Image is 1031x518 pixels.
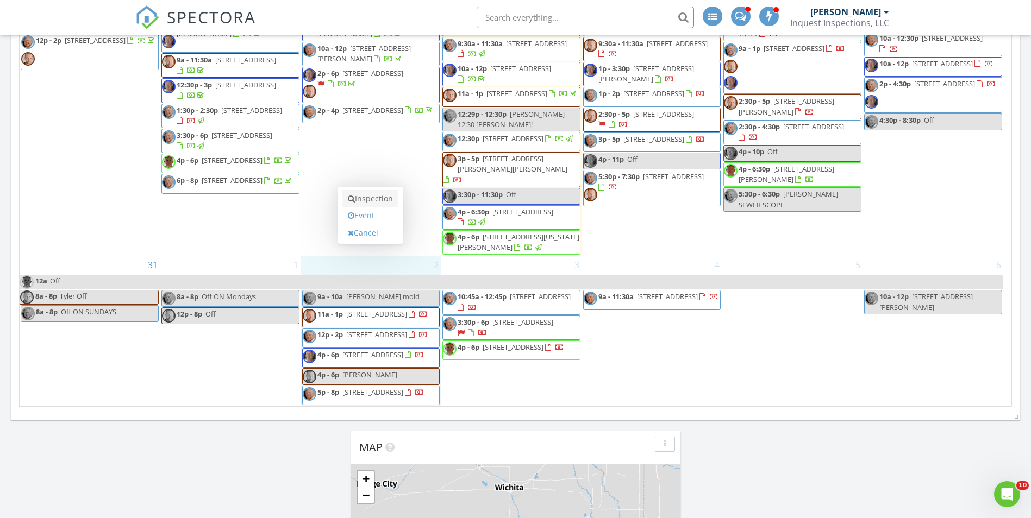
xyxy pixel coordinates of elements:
a: 10a - 12p [STREET_ADDRESS][PERSON_NAME] [317,43,411,64]
a: 11a - 1p [STREET_ADDRESS] [317,309,428,319]
img: screenshot_20250226_at_7.28.02pm.png [724,60,738,73]
span: 4p - 6p [317,350,339,359]
span: 12:29p - 12:30p [458,109,507,119]
span: 10a - 12p [458,64,487,73]
span: 10a - 12p [879,59,909,68]
img: img_0855.jpg [724,122,738,135]
span: [STREET_ADDRESS][PERSON_NAME] [317,43,411,64]
span: [STREET_ADDRESS] [221,105,282,115]
img: screenshot_20250226_at_7.28.02pm.png [303,85,316,98]
span: [STREET_ADDRESS] [764,43,824,53]
span: 6p - 8p [177,175,198,185]
span: [STREET_ADDRESS] [492,207,553,217]
img: img_0855.jpg [724,43,738,57]
span: 11a - 1p [458,89,483,98]
img: img_0855.jpg [865,292,878,305]
a: 10a - 12p [STREET_ADDRESS][PERSON_NAME] [302,42,440,66]
td: Go to September 5, 2025 [722,256,863,406]
a: 2:30p - 4:30p [STREET_ADDRESS] [723,120,861,144]
span: 9a - 11:30a [598,292,634,301]
a: 9a - 11:30a [STREET_ADDRESS] [598,292,718,301]
span: 8a - 8p [36,307,58,317]
span: [STREET_ADDRESS] [783,122,844,131]
span: 9a - 10a [317,292,343,301]
span: Off ON SUNDAYS [61,307,116,317]
img: img3761.png [303,350,316,363]
span: 1p - 2p [598,89,620,98]
span: 12:30p - 3p [177,80,212,90]
span: 9:30a - 11:30a [598,39,643,48]
span: [STREET_ADDRESS] [647,39,708,48]
span: Off [767,147,778,156]
a: 3:30p - 6p [STREET_ADDRESS] [458,317,553,337]
span: 12p - 8p [177,309,202,319]
a: 2p - 6p [STREET_ADDRESS] [317,68,403,89]
a: 4p - 6p [STREET_ADDRESS] [442,340,580,360]
img: screenshot_20250226_at_7.28.02pm.png [584,188,597,201]
a: 5p - 8p [STREET_ADDRESS] [302,386,440,405]
a: 9:30a - 11:30a [STREET_ADDRESS] [442,37,580,61]
a: 3:30p - 6p [STREET_ADDRESS] [177,130,272,150]
a: 3:30p - 6p [STREET_ADDRESS] [442,315,580,340]
span: Off ON Mondays [202,292,256,301]
a: Go to September 1, 2025 [291,256,301,274]
img: img_0855.jpg [865,33,878,47]
a: 12:30p - 3p [STREET_ADDRESS] [161,78,299,103]
span: [STREET_ADDRESS][PERSON_NAME] [879,292,973,312]
img: img_0855.jpg [865,115,878,129]
span: 2p - 4p [317,105,339,115]
span: Off [627,154,638,164]
img: img3761.png [584,64,597,77]
img: img_0855.jpg [443,292,457,305]
td: Go to August 31, 2025 [20,256,160,406]
span: [STREET_ADDRESS] [510,292,571,301]
span: 10:45a - 12:45p [458,292,507,301]
a: 12:30p [STREET_ADDRESS] [458,134,574,143]
img: img3761.png [865,59,878,72]
span: [GEOGRAPHIC_DATA] 73521 [739,18,852,38]
a: 4p - 6p [STREET_ADDRESS] [458,342,564,352]
span: [STREET_ADDRESS] [215,55,276,65]
a: 9a - 11:30a [STREET_ADDRESS] [583,290,721,309]
span: [STREET_ADDRESS][PERSON_NAME] [317,18,421,38]
a: 4p - 6p [STREET_ADDRESS] [302,348,440,368]
span: 11a - 1p [317,309,343,319]
img: screenshot_20250226_at_7.28.02pm.png [21,52,35,66]
span: 3:30p - 11:30p [458,189,503,199]
img: screenshot_20250226_at_7.28.02pm.png [303,370,316,383]
span: [STREET_ADDRESS] [202,175,263,185]
span: [PERSON_NAME] 12:30 [PERSON_NAME]! [458,109,565,129]
span: 5:30p - 7:30p [598,172,640,181]
a: 3p - 5p [STREET_ADDRESS] [598,134,705,144]
a: 5:30p - 7:30p [STREET_ADDRESS] [583,170,721,206]
a: 4p - 6p [STREET_ADDRESS] [317,350,424,359]
span: Off [205,309,216,319]
span: 8a - 8p [35,290,58,304]
a: 2:30p - 5p [STREET_ADDRESS] [583,108,721,132]
span: [STREET_ADDRESS] [637,292,698,301]
span: 12p - 2p [36,35,61,45]
img: img_0855.jpg [443,39,457,52]
input: Search everything... [477,7,694,28]
span: 2:30p - 4:30p [739,122,780,131]
span: 4p - 6p [458,232,479,242]
span: [STREET_ADDRESS] [486,89,547,98]
a: 12p - 2p [STREET_ADDRESS] [21,34,159,70]
span: 4p - 11p [598,154,624,164]
span: 4p - 6:30p [458,207,489,217]
a: 11a - 1p [STREET_ADDRESS] [458,89,578,98]
a: 10:45a - 12:45p [STREET_ADDRESS] [458,292,571,312]
a: 2:30p - 4:30p [STREET_ADDRESS] [739,122,844,142]
img: img3761.png [162,35,176,48]
img: img_0855.jpg [303,330,316,343]
span: [STREET_ADDRESS] [483,342,543,352]
img: img_0855.jpg [443,207,457,220]
a: Zoom out [358,487,374,503]
img: screen_shot_20200622_at_11.16.01_pm.png [20,275,34,289]
span: [STREET_ADDRESS] [643,172,704,181]
span: Tyler Off [60,291,87,301]
span: [PERSON_NAME] [342,370,397,380]
img: img_0855.jpg [443,109,457,123]
span: 12a [35,275,48,289]
a: 6p - 8p [STREET_ADDRESS] [161,174,299,193]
